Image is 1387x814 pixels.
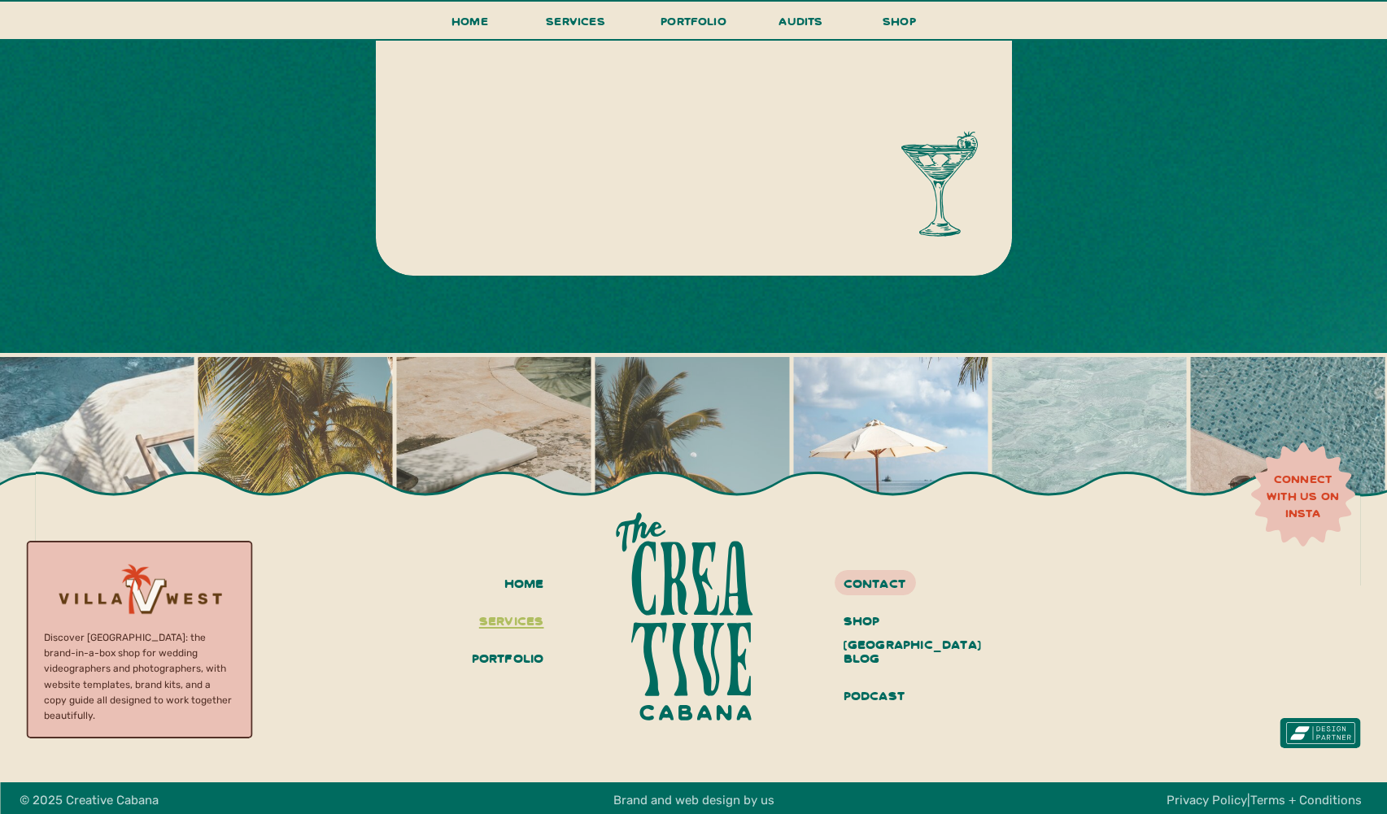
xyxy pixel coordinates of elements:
[542,11,610,41] a: services
[844,683,966,711] a: podcast
[1190,357,1385,551] img: pexels-vlada-karpovich-7902915
[861,11,939,39] a: shop
[559,790,830,808] h3: Brand and web design by us
[844,608,966,636] a: shop [GEOGRAPHIC_DATA]
[844,646,966,673] a: blog
[1258,471,1348,520] a: connect with us on insta
[656,11,732,41] a: portfolio
[464,646,544,673] a: portfolio
[1250,793,1362,807] a: Terms + Conditions
[1160,790,1367,808] h3: |
[20,790,209,808] h3: © 2025 Creative Cabana
[473,608,544,636] a: services
[793,357,988,551] img: pexels-quang-nguyen-vinh-3355732
[992,357,1186,551] img: pexels-rachel-claire-8113001
[198,357,392,551] img: pexels-jess-loiterton-4783945
[473,571,544,599] a: home
[844,571,966,593] a: contact
[595,357,789,551] img: pexels-michael-villanueva-13433032
[445,11,495,41] a: Home
[44,630,234,714] p: Discover [GEOGRAPHIC_DATA]: the brand-in-a-box shop for wedding videographers and photographers, ...
[777,11,826,39] a: audits
[546,13,605,28] span: services
[1167,793,1247,807] a: Privacy Policy
[396,357,591,551] img: pexels-ksu&eli-8681473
